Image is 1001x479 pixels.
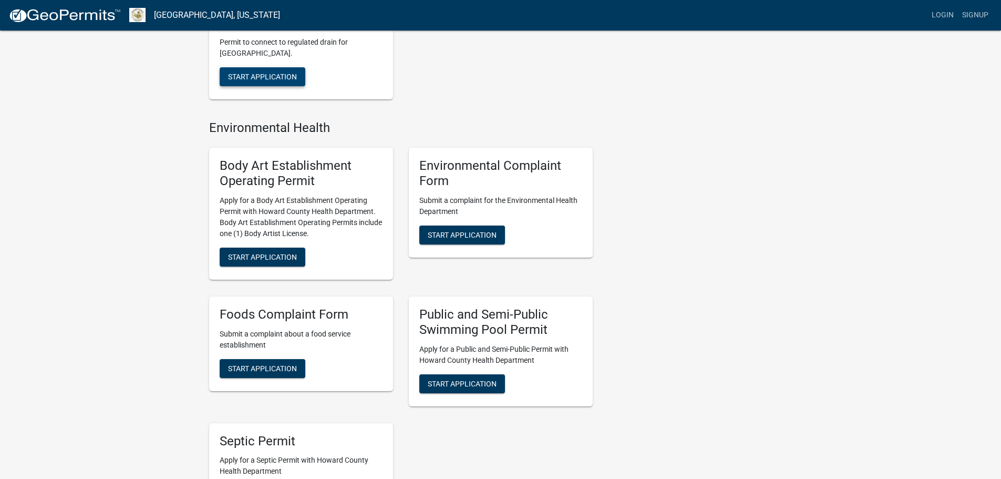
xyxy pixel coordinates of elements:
[220,37,383,59] p: Permit to connect to regulated drain for [GEOGRAPHIC_DATA].
[220,434,383,449] h5: Septic Permit
[220,455,383,477] p: Apply for a Septic Permit with Howard County Health Department
[154,6,280,24] a: [GEOGRAPHIC_DATA], [US_STATE]
[228,72,297,80] span: Start Application
[419,158,582,189] h5: Environmental Complaint Form
[428,230,497,239] span: Start Application
[419,307,582,338] h5: Public and Semi-Public Swimming Pool Permit
[419,374,505,393] button: Start Application
[228,252,297,261] span: Start Application
[220,67,305,86] button: Start Application
[220,359,305,378] button: Start Application
[209,120,593,136] h4: Environmental Health
[220,329,383,351] p: Submit a complaint about a food service establishment
[428,379,497,388] span: Start Application
[958,5,993,25] a: Signup
[419,226,505,244] button: Start Application
[129,8,146,22] img: Howard County, Indiana
[927,5,958,25] a: Login
[228,364,297,372] span: Start Application
[220,158,383,189] h5: Body Art Establishment Operating Permit
[220,248,305,267] button: Start Application
[419,195,582,217] p: Submit a complaint for the Environmental Health Department
[419,344,582,366] p: Apply for a Public and Semi-Public Permit with Howard County Health Department
[220,307,383,322] h5: Foods Complaint Form
[220,195,383,239] p: Apply for a Body Art Establishment Operating Permit with Howard County Health Department. Body Ar...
